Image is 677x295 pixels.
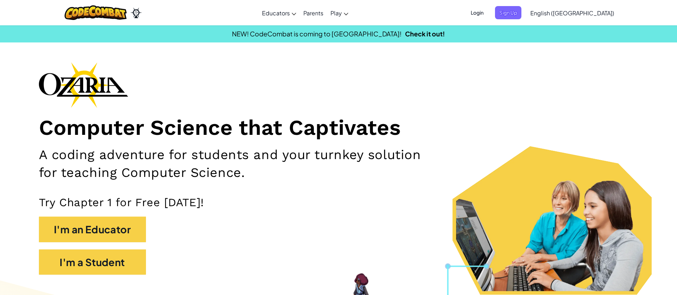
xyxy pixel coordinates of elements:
[527,3,618,22] a: English ([GEOGRAPHIC_DATA])
[327,3,352,22] a: Play
[39,115,638,141] h1: Computer Science that Captivates
[130,7,142,18] img: Ozaria
[39,249,146,275] button: I'm a Student
[39,195,638,209] p: Try Chapter 1 for Free [DATE]!
[232,30,401,38] span: NEW! CodeCombat is coming to [GEOGRAPHIC_DATA]!
[39,146,441,181] h2: A coding adventure for students and your turnkey solution for teaching Computer Science.
[530,9,614,17] span: English ([GEOGRAPHIC_DATA])
[330,9,342,17] span: Play
[495,6,521,19] button: Sign Up
[300,3,327,22] a: Parents
[39,62,128,108] img: Ozaria branding logo
[258,3,300,22] a: Educators
[39,217,146,242] button: I'm an Educator
[65,5,127,20] img: CodeCombat logo
[262,9,290,17] span: Educators
[466,6,488,19] button: Login
[405,30,445,38] a: Check it out!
